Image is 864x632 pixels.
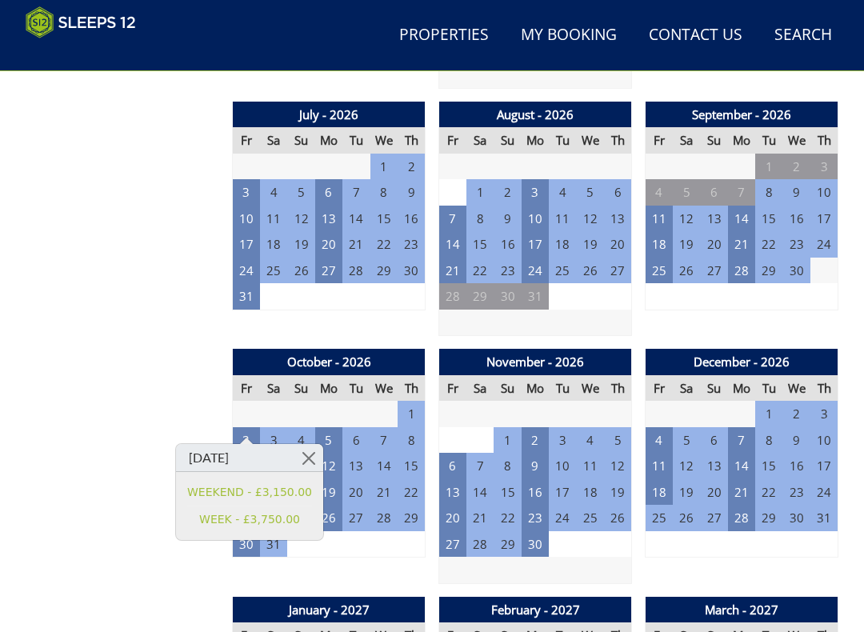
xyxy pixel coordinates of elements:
td: 18 [577,479,604,506]
td: 1 [398,401,425,427]
td: 18 [260,231,287,258]
td: 26 [287,258,314,284]
td: 24 [549,505,576,531]
th: We [370,375,398,402]
td: 26 [577,258,604,284]
td: 25 [577,505,604,531]
th: Sa [466,127,494,154]
td: 16 [398,206,425,232]
td: 10 [549,453,576,479]
th: Su [700,375,727,402]
td: 22 [494,505,521,531]
td: 23 [398,231,425,258]
td: 21 [342,231,370,258]
th: We [577,127,604,154]
th: Th [810,375,838,402]
td: 9 [522,453,549,479]
td: 11 [646,206,673,232]
td: 29 [398,505,425,531]
td: 7 [370,427,398,454]
th: October - 2026 [233,349,426,375]
td: 12 [673,453,700,479]
td: 13 [315,206,342,232]
th: Th [604,127,631,154]
th: Mo [728,127,755,154]
th: Sa [466,375,494,402]
td: 22 [755,231,782,258]
td: 27 [439,531,466,558]
th: We [370,127,398,154]
td: 6 [439,453,466,479]
td: 7 [342,179,370,206]
th: Mo [728,375,755,402]
td: 25 [260,258,287,284]
td: 7 [439,206,466,232]
td: 3 [810,401,838,427]
td: 4 [646,427,673,454]
td: 1 [755,154,782,180]
td: 6 [604,179,631,206]
th: Tu [755,375,782,402]
td: 13 [604,206,631,232]
td: 7 [728,427,755,454]
th: We [783,375,810,402]
td: 30 [494,283,521,310]
td: 24 [233,258,260,284]
td: 2 [233,427,260,454]
td: 6 [700,427,727,454]
a: WEEKEND - £3,150.00 [187,484,312,501]
td: 8 [370,179,398,206]
th: Fr [233,375,260,402]
th: Th [398,375,425,402]
td: 10 [522,206,549,232]
th: Fr [233,127,260,154]
td: 26 [673,505,700,531]
td: 14 [728,453,755,479]
td: 22 [466,258,494,284]
td: 12 [577,206,604,232]
th: Tu [342,127,370,154]
td: 9 [398,179,425,206]
td: 5 [287,179,314,206]
td: 15 [466,231,494,258]
a: My Booking [514,18,623,54]
td: 8 [398,427,425,454]
td: 24 [810,479,838,506]
td: 28 [370,505,398,531]
td: 5 [577,179,604,206]
td: 27 [604,258,631,284]
td: 22 [755,479,782,506]
td: 15 [755,206,782,232]
td: 20 [604,231,631,258]
td: 10 [233,206,260,232]
td: 2 [398,154,425,180]
td: 16 [522,479,549,506]
td: 14 [439,231,466,258]
td: 5 [673,427,700,454]
td: 13 [439,479,466,506]
td: 20 [700,231,727,258]
th: Th [604,375,631,402]
td: 31 [233,283,260,310]
td: 22 [398,479,425,506]
td: 2 [783,401,810,427]
td: 22 [370,231,398,258]
td: 4 [287,427,314,454]
td: 6 [342,427,370,454]
td: 28 [728,505,755,531]
td: 21 [728,479,755,506]
td: 8 [494,453,521,479]
td: 17 [549,479,576,506]
td: 8 [755,179,782,206]
th: Fr [439,127,466,154]
td: 11 [549,206,576,232]
td: 2 [494,179,521,206]
td: 17 [522,231,549,258]
th: Sa [260,375,287,402]
td: 8 [755,427,782,454]
td: 13 [700,453,727,479]
td: 17 [233,231,260,258]
th: We [783,127,810,154]
td: 28 [439,283,466,310]
th: Mo [522,127,549,154]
